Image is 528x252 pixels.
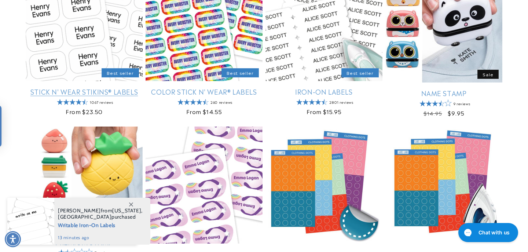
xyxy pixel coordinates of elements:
[58,208,143,220] span: from , purchased
[265,87,382,96] a: Iron-On Labels
[58,234,143,241] span: 13 minutes ago
[5,231,21,247] div: Accessibility Menu
[455,220,521,245] iframe: Gorgias live chat messenger
[146,87,263,96] a: Color Stick N' Wear® Labels
[26,87,143,96] a: Stick N' Wear Stikins® Labels
[26,238,143,246] a: Premium Stamp
[112,207,141,214] span: [US_STATE]
[385,89,502,97] a: Name Stamp
[58,207,101,214] span: [PERSON_NAME]
[58,220,143,229] span: Writable Iron-On Labels
[58,213,111,220] span: [GEOGRAPHIC_DATA]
